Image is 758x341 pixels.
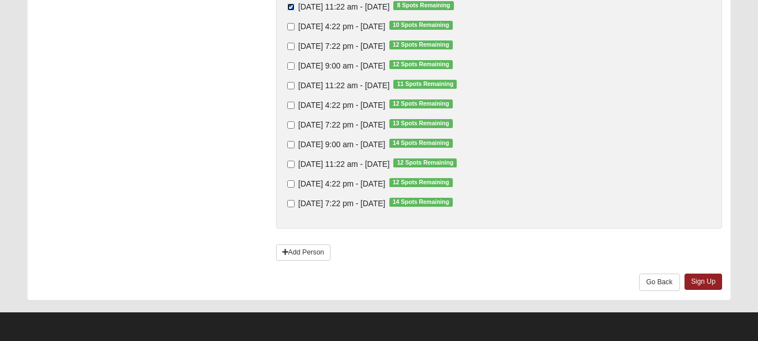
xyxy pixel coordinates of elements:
[298,140,385,149] span: [DATE] 9:00 am - [DATE]
[298,42,385,51] span: [DATE] 7:22 pm - [DATE]
[287,82,295,89] input: [DATE] 11:22 am - [DATE]11 Spots Remaining
[393,80,457,89] span: 11 Spots Remaining
[287,180,295,188] input: [DATE] 4:22 pm - [DATE]12 Spots Remaining
[287,43,295,50] input: [DATE] 7:22 pm - [DATE]12 Spots Remaining
[389,119,453,128] span: 13 Spots Remaining
[298,61,385,70] span: [DATE] 9:00 am - [DATE]
[389,198,453,207] span: 14 Spots Remaining
[389,60,453,69] span: 12 Spots Remaining
[287,161,295,168] input: [DATE] 11:22 am - [DATE]12 Spots Remaining
[298,199,385,208] span: [DATE] 7:22 pm - [DATE]
[287,141,295,148] input: [DATE] 9:00 am - [DATE]14 Spots Remaining
[393,1,453,10] span: 8 Spots Remaining
[287,102,295,109] input: [DATE] 4:22 pm - [DATE]12 Spots Remaining
[287,121,295,129] input: [DATE] 7:22 pm - [DATE]13 Spots Remaining
[287,62,295,70] input: [DATE] 9:00 am - [DATE]12 Spots Remaining
[389,99,453,108] span: 12 Spots Remaining
[393,158,457,167] span: 12 Spots Remaining
[298,81,390,90] span: [DATE] 11:22 am - [DATE]
[298,160,390,169] span: [DATE] 11:22 am - [DATE]
[287,200,295,207] input: [DATE] 7:22 pm - [DATE]14 Spots Remaining
[389,21,453,30] span: 10 Spots Remaining
[287,3,295,11] input: [DATE] 11:22 am - [DATE]8 Spots Remaining
[389,139,453,148] span: 14 Spots Remaining
[287,23,295,30] input: [DATE] 4:22 pm - [DATE]10 Spots Remaining
[685,274,723,290] a: Sign Up
[298,179,385,188] span: [DATE] 4:22 pm - [DATE]
[298,101,385,110] span: [DATE] 4:22 pm - [DATE]
[639,274,680,291] a: Go Back
[389,178,453,187] span: 12 Spots Remaining
[298,22,385,31] span: [DATE] 4:22 pm - [DATE]
[298,120,385,129] span: [DATE] 7:22 pm - [DATE]
[298,2,390,11] span: [DATE] 11:22 am - [DATE]
[389,40,453,49] span: 12 Spots Remaining
[276,244,330,261] a: Add Person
